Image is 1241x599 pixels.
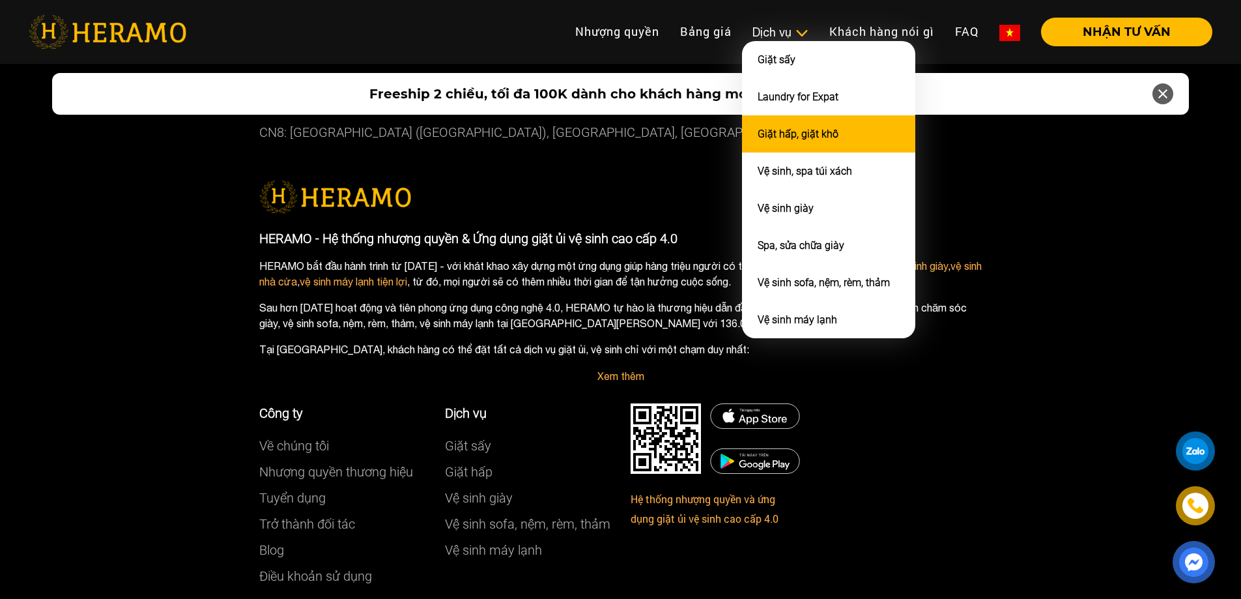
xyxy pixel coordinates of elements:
img: phone-icon [1186,497,1205,516]
a: Vệ sinh sofa, nệm, rèm, thảm [445,516,610,532]
a: Blog [259,542,284,558]
div: Dịch vụ [752,23,808,41]
a: Giặt sấy [445,438,491,454]
a: Laundry for Expat [758,91,838,103]
a: Vệ sinh giày [758,202,814,214]
a: Vệ sinh sofa, nệm, rèm, thảm [758,276,890,289]
p: HERAMO bắt đầu hành trình từ [DATE] - với khát khao xây dựng một ứng dụng giúp hàng triệu người c... [259,258,982,289]
p: Sau hơn [DATE] hoạt động và tiên phong ứng dụng công nghệ 4.0, HERAMO tự hào là thương hiệu dẫn đ... [259,300,982,331]
a: Khách hàng nói gì [819,18,945,46]
a: Nhượng quyền thương hiệu [259,464,413,480]
img: DMCA.com Protection Status [710,448,800,474]
a: phone-icon [1178,488,1213,523]
button: NHẬN TƯ VẤN [1041,18,1212,46]
a: vệ sinh giày [896,260,948,272]
a: Về chúng tôi [259,438,329,454]
a: Spa, sửa chữa giày [758,239,844,252]
a: Giặt hấp, giặt khô [758,128,838,140]
a: Hệ thống nhượng quyền và ứng dụng giặt ủi vệ sinh cao cấp 4.0 [631,492,778,525]
img: DMCA.com Protection Status [710,403,800,429]
img: subToggleIcon [795,27,808,40]
a: Vệ sinh máy lạnh [445,542,542,558]
img: DMCA.com Protection Status [631,403,701,474]
span: Freeship 2 chiều, tối đa 100K dành cho khách hàng mới [369,84,751,104]
a: Trở thành đối tác [259,516,355,532]
a: Nhượng quyền [565,18,670,46]
a: Tuyển dụng [259,490,326,506]
a: Điều khoản sử dụng [259,568,372,584]
p: Tại [GEOGRAPHIC_DATA], khách hàng có thể đặt tất cả dịch vụ giặt ủi, vệ sinh chỉ với một chạm duy... [259,342,982,357]
a: Vệ sinh giày [445,490,513,506]
img: heramo-logo.png [29,15,186,49]
p: HERAMO - Hệ thống nhượng quyền & Ứng dụng giặt ủi vệ sinh cao cấp 4.0 [259,229,982,248]
p: Dịch vụ [445,403,611,423]
p: Công ty [259,403,425,423]
a: Vệ sinh máy lạnh [758,314,837,326]
a: Xem thêm [597,370,644,382]
a: vệ sinh máy lạnh tiện lợi [300,276,407,287]
p: CN8: [GEOGRAPHIC_DATA] ([GEOGRAPHIC_DATA]), [GEOGRAPHIC_DATA], [GEOGRAPHIC_DATA] [259,119,982,145]
a: Bảng giá [670,18,742,46]
img: vn-flag.png [999,25,1020,41]
a: Giặt sấy [758,53,795,66]
a: FAQ [945,18,989,46]
a: Giặt hấp [445,464,492,480]
a: Vệ sinh, spa túi xách [758,165,852,177]
img: logo [259,181,411,213]
a: NHẬN TƯ VẤN [1031,26,1212,38]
